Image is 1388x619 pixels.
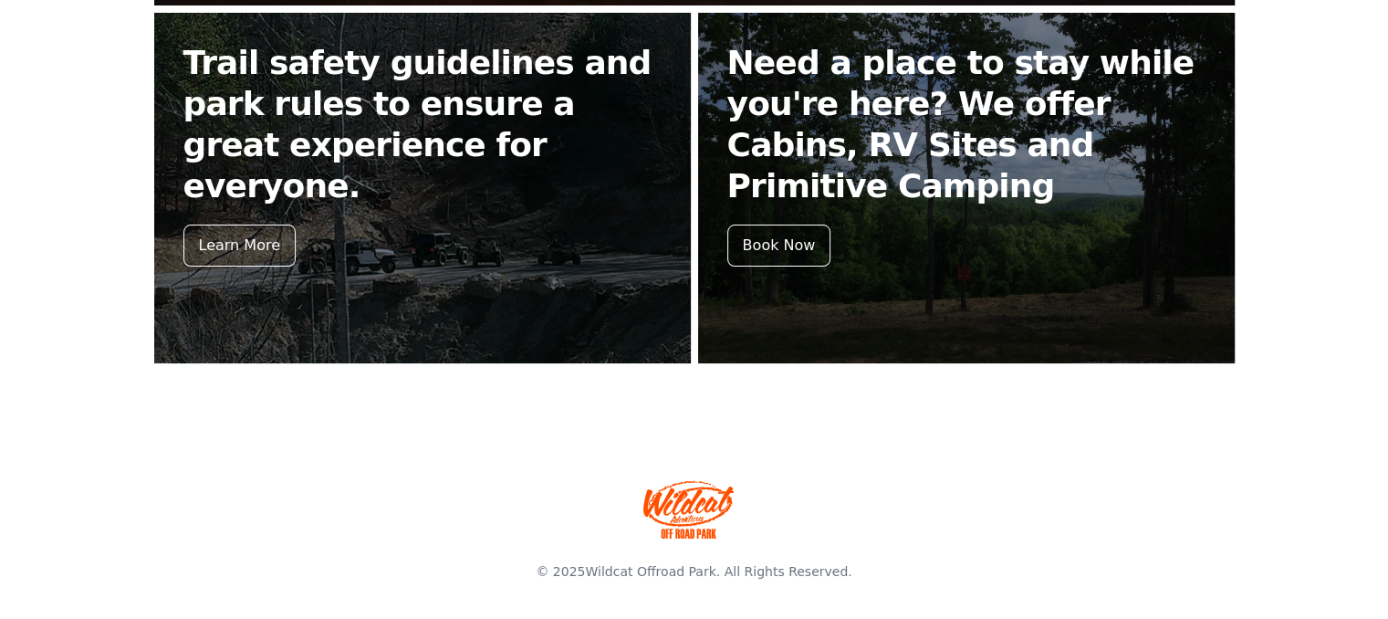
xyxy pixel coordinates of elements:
[154,13,691,363] a: Trail safety guidelines and park rules to ensure a great experience for everyone. Learn More
[585,564,715,579] a: Wildcat Offroad Park
[183,42,662,206] h2: Trail safety guidelines and park rules to ensure a great experience for everyone.
[727,42,1205,206] h2: Need a place to stay while you're here? We offer Cabins, RV Sites and Primitive Camping
[643,480,735,539] img: Wildcat Offroad park
[536,564,851,579] span: © 2025 . All Rights Reserved.
[183,225,296,267] div: Learn More
[698,13,1235,363] a: Need a place to stay while you're here? We offer Cabins, RV Sites and Primitive Camping Book Now
[727,225,831,267] div: Book Now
